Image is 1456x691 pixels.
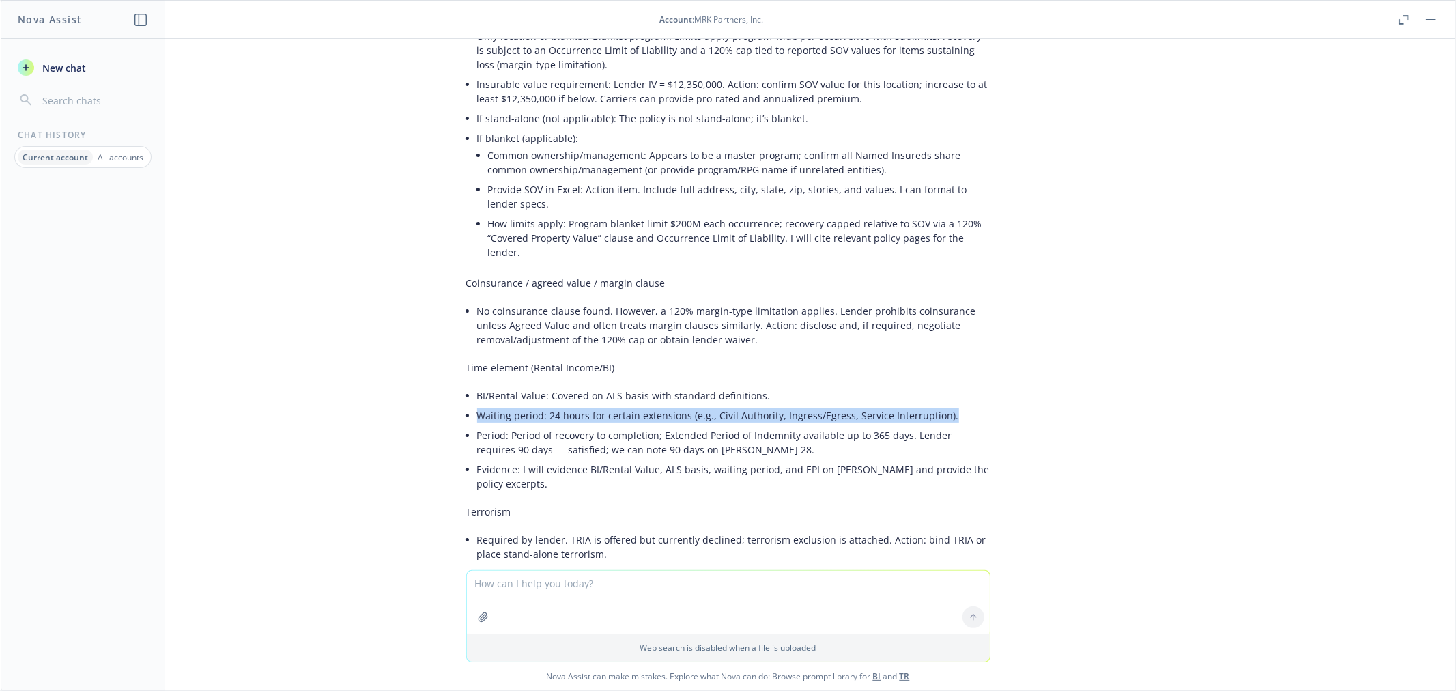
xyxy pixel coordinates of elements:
p: Web search is disabled when a file is uploaded [475,642,982,653]
li: BI/Rental Value: Covered on ALS basis with standard definitions. [477,386,990,406]
p: Current account [23,152,88,163]
p: Coinsurance / agreed value / margin clause [466,276,990,290]
li: If blanket (applicable): [477,128,990,265]
button: New chat [12,55,154,80]
p: Terrorism [466,505,990,519]
li: Required by lender. TRIA is offered but currently declined; terrorism exclusion is attached. Acti... [477,530,990,564]
h1: Nova Assist [18,12,82,27]
a: BI [873,671,881,682]
span: Nova Assist can make mistakes. Explore what Nova can do: Browse prompt library for and [6,662,1450,690]
input: Search chats [40,91,148,110]
li: Period: Period of recovery to completion; Extended Period of Indemnity available up to 365 days. ... [477,425,990,460]
div: : MRK Partners, Inc. [660,14,764,25]
span: New chat [40,61,86,75]
li: Common ownership/management: Appears to be a master program; confirm all Named Insureds share com... [488,145,990,180]
p: Time element (Rental Income/BI) [466,361,990,375]
li: Provide SOV in Excel: Action item. Include full address, city, state, zip, stories, and values. I... [488,180,990,214]
li: Insurable value requirement: Lender IV = $12,350,000. Action: confirm SOV value for this location... [477,74,990,109]
span: Account [660,14,693,25]
div: Chat History [1,129,165,141]
p: All accounts [98,152,143,163]
li: If stand-alone (not applicable): The policy is not stand-alone; it’s blanket. [477,109,990,128]
li: How limits apply: Program blanket limit $200M each occurrence; recovery capped relative to SOV vi... [488,214,990,262]
li: Waiting period: 24 hours for certain extensions (e.g., Civil Authority, Ingress/Egress, Service I... [477,406,990,425]
a: TR [900,671,910,682]
li: Evidence: I will evidence BI/Rental Value, ALS basis, waiting period, and EPI on [PERSON_NAME] an... [477,460,990,494]
li: No coinsurance clause found. However, a 120% margin-type limitation applies. Lender prohibits coi... [477,301,990,350]
li: Only location or blanket? Blanket program. Limits apply program-wide per occurrence with sublimit... [477,26,990,74]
